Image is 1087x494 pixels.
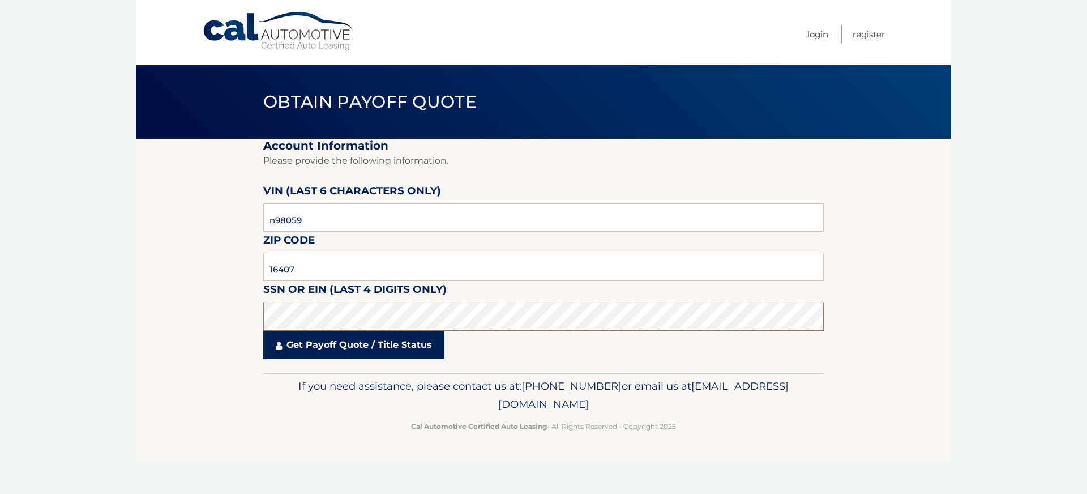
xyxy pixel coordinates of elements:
p: - All Rights Reserved - Copyright 2025 [271,420,816,432]
a: Get Payoff Quote / Title Status [263,331,444,359]
h2: Account Information [263,139,824,153]
a: Cal Automotive [202,11,355,52]
p: Please provide the following information. [263,153,824,169]
span: [PHONE_NUMBER] [521,380,622,393]
span: Obtain Payoff Quote [263,91,477,112]
label: Zip Code [263,232,315,253]
label: SSN or EIN (last 4 digits only) [263,281,447,302]
p: If you need assistance, please contact us at: or email us at [271,377,816,414]
a: Register [853,25,885,44]
a: Login [807,25,828,44]
label: VIN (last 6 characters only) [263,182,441,203]
strong: Cal Automotive Certified Auto Leasing [411,422,547,431]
